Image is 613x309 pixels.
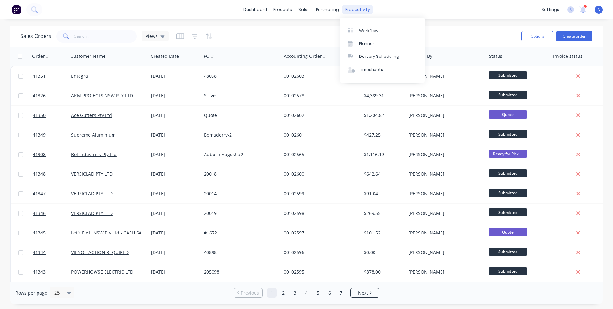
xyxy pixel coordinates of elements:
[364,190,401,197] div: $91.04
[336,288,346,298] a: Page 7
[151,112,199,119] div: [DATE]
[351,290,379,296] a: Next page
[33,171,46,177] span: 41348
[151,210,199,216] div: [DATE]
[151,190,199,197] div: [DATE]
[33,204,71,223] a: 41346
[33,132,46,138] span: 41349
[267,288,277,298] a: Page 1 is your current page
[33,262,71,282] a: 41343
[71,269,133,275] a: POWERHOWSE ELECTRIC LTD
[204,269,275,275] div: 205098
[33,249,46,256] span: 41344
[284,53,326,59] div: Accounting Order #
[340,24,425,37] a: Workflow
[71,249,129,255] a: VILNO - ACTION REQUIRED
[364,210,401,216] div: $269.55
[489,53,502,59] div: Status
[284,230,355,236] div: 00102597
[489,169,527,177] span: Submitted
[33,230,46,236] span: 41345
[340,37,425,50] a: Planner
[74,30,137,43] input: Search...
[151,53,179,59] div: Created Date
[284,73,355,79] div: 00102603
[204,249,275,256] div: 40898
[204,53,214,59] div: PO #
[33,106,71,125] a: 41350
[284,151,355,158] div: 00102565
[359,28,378,34] div: Workflow
[151,73,199,79] div: [DATE]
[340,63,425,76] a: Timesheets
[33,151,46,158] span: 41308
[33,93,46,99] span: 41326
[204,190,275,197] div: 20014
[340,50,425,63] a: Delivery Scheduling
[284,249,355,256] div: 00102596
[364,93,401,99] div: $4,389.31
[151,151,199,158] div: [DATE]
[71,93,133,99] a: AKM PROJECTS NSW PTY LTD
[364,249,401,256] div: $0.00
[364,171,401,177] div: $642.64
[408,269,480,275] div: [PERSON_NAME]
[597,7,600,13] span: N
[408,132,480,138] div: [PERSON_NAME]
[204,112,275,119] div: Quote
[364,151,401,158] div: $1,116.19
[71,112,112,118] a: Ace Gutters Pty Ltd
[408,210,480,216] div: [PERSON_NAME]
[71,151,117,157] a: Bol Industries Pty Ltd
[364,269,401,275] div: $878.00
[489,150,527,158] span: Ready for Pick ...
[32,53,49,59] div: Order #
[71,132,116,138] a: Supreme Aluminium
[284,210,355,216] div: 00102598
[408,151,480,158] div: [PERSON_NAME]
[71,73,88,79] a: Entegra
[408,112,480,119] div: [PERSON_NAME]
[204,230,275,236] div: #1672
[15,290,47,296] span: Rows per page
[408,230,480,236] div: [PERSON_NAME]
[279,288,288,298] a: Page 2
[538,5,562,14] div: settings
[295,5,313,14] div: sales
[408,73,480,79] div: [PERSON_NAME]
[151,269,199,275] div: [DATE]
[33,164,71,184] a: 41348
[553,53,583,59] div: Invoice status
[489,248,527,256] span: Submitted
[71,171,113,177] a: VERSICLAD PTY LTD
[71,210,113,216] a: VERSICLAD PTY LTD
[408,249,480,256] div: [PERSON_NAME]
[204,93,275,99] div: St Ives
[33,86,71,105] a: 41326
[408,190,480,197] div: [PERSON_NAME]
[33,73,46,79] span: 41351
[302,288,311,298] a: Page 4
[284,132,355,138] div: 00102601
[359,41,374,47] div: Planner
[489,130,527,138] span: Submitted
[284,93,355,99] div: 00102578
[12,5,21,14] img: Factory
[151,249,199,256] div: [DATE]
[489,267,527,275] span: Submitted
[489,208,527,216] span: Submitted
[71,190,113,197] a: VERSICLAD PTY LTD
[284,269,355,275] div: 00102595
[313,288,323,298] a: Page 5
[358,290,368,296] span: Next
[234,290,262,296] a: Previous page
[146,33,158,40] span: Views
[204,73,275,79] div: 48098
[284,190,355,197] div: 00102599
[71,230,147,236] a: Let's Fix It NSW Pty Ltd - CASH SALE
[325,288,334,298] a: Page 6
[241,290,259,296] span: Previous
[313,5,342,14] div: purchasing
[33,223,71,243] a: 41345
[33,66,71,86] a: 41351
